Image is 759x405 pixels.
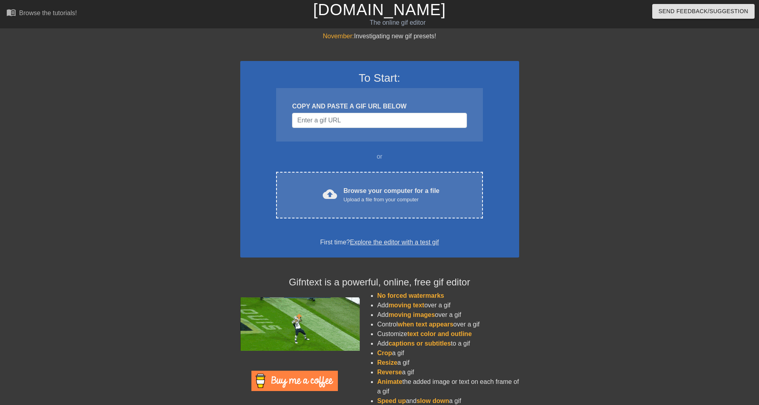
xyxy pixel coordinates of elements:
[323,33,354,39] span: November:
[652,4,755,19] button: Send Feedback/Suggestion
[6,8,16,17] span: menu_book
[377,320,519,329] li: Control over a gif
[398,321,453,328] span: when text appears
[251,71,509,85] h3: To Start:
[388,311,435,318] span: moving images
[377,310,519,320] li: Add over a gif
[377,368,519,377] li: a gif
[377,329,519,339] li: Customize
[323,187,337,201] span: cloud_upload
[377,378,402,385] span: Animate
[343,196,439,204] div: Upload a file from your computer
[377,339,519,348] li: Add to a gif
[407,330,472,337] span: text color and outline
[377,359,398,366] span: Resize
[261,152,498,161] div: or
[377,377,519,396] li: the added image or text on each frame of a gif
[240,31,519,41] div: Investigating new gif presets!
[292,102,467,111] div: COPY AND PASTE A GIF URL BELOW
[659,6,748,16] span: Send Feedback/Suggestion
[251,371,338,391] img: Buy Me A Coffee
[416,397,449,404] span: slow down
[388,302,424,309] span: moving text
[257,18,538,28] div: The online gif editor
[388,340,451,347] span: captions or subtitles
[377,397,406,404] span: Speed up
[240,277,519,288] h4: Gifntext is a powerful, online, free gif editor
[377,348,519,358] li: a gif
[313,1,446,18] a: [DOMAIN_NAME]
[350,239,439,246] a: Explore the editor with a test gif
[292,113,467,128] input: Username
[377,369,402,376] span: Reverse
[251,238,509,247] div: First time?
[6,8,77,20] a: Browse the tutorials!
[377,292,444,299] span: No forced watermarks
[240,297,360,351] img: football_small.gif
[377,301,519,310] li: Add over a gif
[19,10,77,16] div: Browse the tutorials!
[377,350,392,356] span: Crop
[377,358,519,368] li: a gif
[343,186,439,204] div: Browse your computer for a file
